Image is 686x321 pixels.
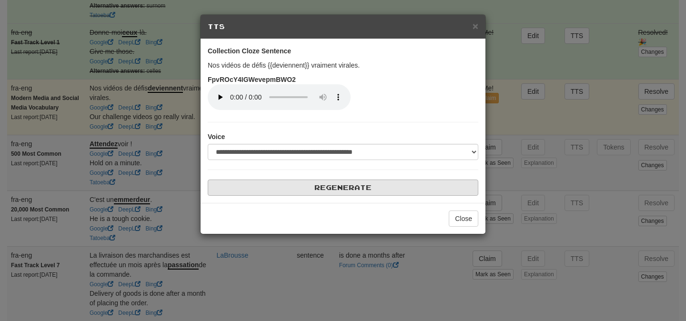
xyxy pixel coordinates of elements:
[208,60,478,70] p: Nos vidéos de défis {{deviennent}} vraiment virales.
[208,47,291,55] strong: Collection Cloze Sentence
[208,132,225,141] label: Voice
[208,22,478,31] h5: TTS
[208,76,296,83] strong: FpvROcY4IGWevepmBWO2
[473,20,478,31] span: ×
[208,180,478,196] button: Regenerate
[473,21,478,31] button: Close
[449,211,478,227] button: Close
